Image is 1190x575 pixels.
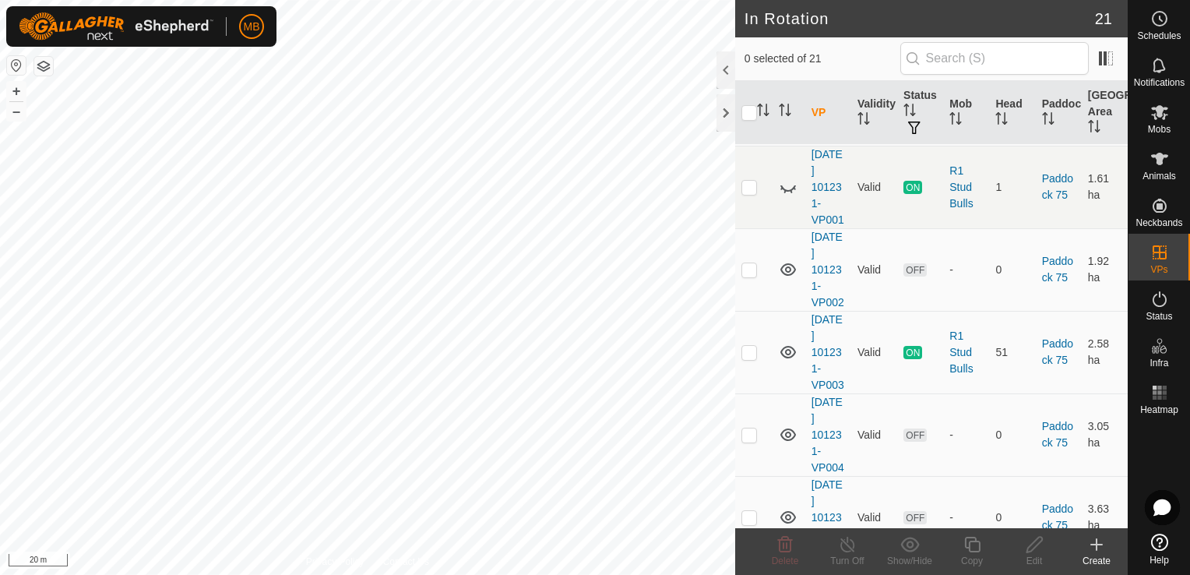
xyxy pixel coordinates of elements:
[903,346,922,359] span: ON
[1042,172,1073,201] a: Paddock 75
[949,163,983,212] div: R1 Stud Bulls
[745,9,1095,28] h2: In Rotation
[812,313,844,391] a: [DATE] 101231-VP003
[1146,312,1172,321] span: Status
[878,554,941,568] div: Show/Hide
[851,81,897,145] th: Validity
[1042,420,1073,449] a: Paddock 75
[949,427,983,443] div: -
[897,81,943,145] th: Status
[989,146,1035,228] td: 1
[1065,554,1128,568] div: Create
[1042,503,1073,531] a: Paddock 75
[745,51,900,67] span: 0 selected of 21
[1082,228,1128,311] td: 1.92 ha
[903,181,922,194] span: ON
[1082,81,1128,145] th: [GEOGRAPHIC_DATA] Area
[812,396,844,474] a: [DATE] 101231-VP004
[949,262,983,278] div: -
[1095,7,1112,30] span: 21
[851,311,897,393] td: Valid
[1128,527,1190,571] a: Help
[1137,31,1181,41] span: Schedules
[812,478,844,556] a: [DATE] 101231-VP005
[1082,311,1128,393] td: 2.58 ha
[903,511,927,524] span: OFF
[903,106,916,118] p-sorticon: Activate to sort
[989,393,1035,476] td: 0
[851,228,897,311] td: Valid
[816,554,878,568] div: Turn Off
[757,106,769,118] p-sorticon: Activate to sort
[1150,265,1167,274] span: VPs
[989,311,1035,393] td: 51
[949,115,962,127] p-sorticon: Activate to sort
[306,555,364,569] a: Privacy Policy
[1150,556,1169,565] span: Help
[949,328,983,377] div: R1 Stud Bulls
[903,263,927,277] span: OFF
[812,231,844,309] a: [DATE] 101231-VP002
[1150,358,1168,368] span: Infra
[7,56,26,75] button: Reset Map
[851,393,897,476] td: Valid
[1140,405,1178,414] span: Heatmap
[1142,171,1176,181] span: Animals
[1088,122,1100,135] p-sorticon: Activate to sort
[1148,125,1171,134] span: Mobs
[851,146,897,228] td: Valid
[1082,146,1128,228] td: 1.61 ha
[989,228,1035,311] td: 0
[1036,81,1082,145] th: Paddock
[949,510,983,526] div: -
[7,82,26,101] button: +
[851,476,897,559] td: Valid
[34,57,53,76] button: Map Layers
[244,19,260,35] span: MB
[1135,218,1182,228] span: Neckbands
[989,81,1035,145] th: Head
[943,81,989,145] th: Mob
[779,106,791,118] p-sorticon: Activate to sort
[941,554,1003,568] div: Copy
[1134,78,1185,87] span: Notifications
[857,115,870,127] p-sorticon: Activate to sort
[1042,255,1073,284] a: Paddock 75
[900,42,1089,75] input: Search (S)
[805,81,851,145] th: VP
[1082,393,1128,476] td: 3.05 ha
[995,115,1008,127] p-sorticon: Activate to sort
[1042,115,1054,127] p-sorticon: Activate to sort
[989,476,1035,559] td: 0
[903,429,927,442] span: OFF
[1003,554,1065,568] div: Edit
[812,148,844,226] a: [DATE] 101231-VP001
[1042,337,1073,366] a: Paddock 75
[383,555,429,569] a: Contact Us
[7,102,26,121] button: –
[19,12,213,41] img: Gallagher Logo
[772,556,799,566] span: Delete
[1082,476,1128,559] td: 3.63 ha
